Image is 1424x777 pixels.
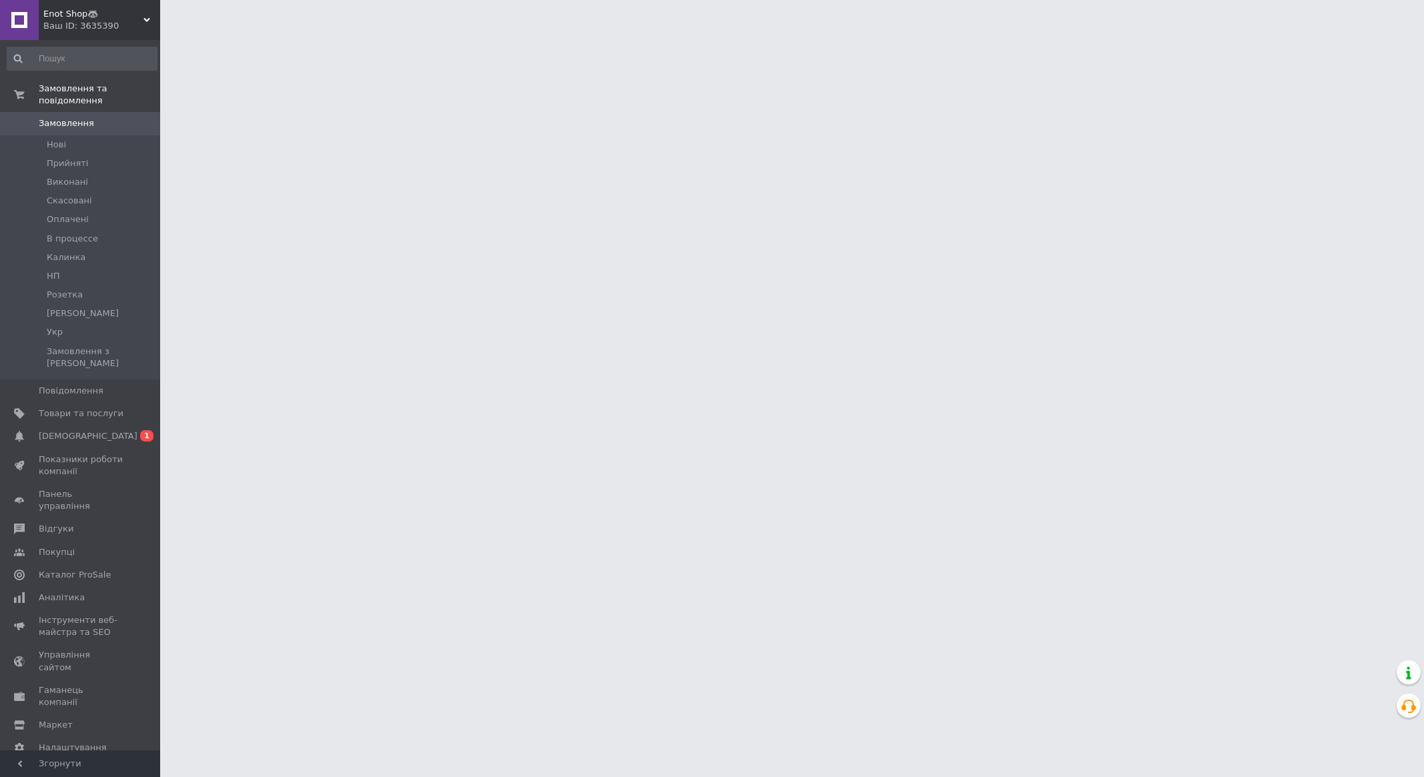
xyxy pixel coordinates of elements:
[39,523,73,535] span: Відгуки
[39,385,103,397] span: Повідомлення
[47,307,119,319] span: [PERSON_NAME]
[47,289,83,301] span: Розетка
[47,251,85,263] span: Калинка
[47,195,92,207] span: Скасовані
[47,139,66,151] span: Нові
[47,345,156,369] span: Замовлення з [PERSON_NAME]
[39,454,123,478] span: Показники роботи компанії
[39,684,123,708] span: Гаманець компанії
[140,430,153,442] span: 1
[47,176,88,188] span: Виконані
[39,649,123,673] span: Управління сайтом
[39,742,107,754] span: Налаштування
[39,546,75,558] span: Покупці
[47,213,89,225] span: Оплачені
[47,270,60,282] span: НП
[47,326,63,338] span: Укр
[39,592,85,604] span: Аналітика
[43,8,143,20] span: Enot Shop🦝
[39,614,123,638] span: Інструменти веб-майстра та SEO
[43,20,160,32] div: Ваш ID: 3635390
[7,47,157,71] input: Пошук
[39,430,137,442] span: [DEMOGRAPHIC_DATA]
[47,233,98,245] span: В процессе
[47,157,88,169] span: Прийняті
[39,83,160,107] span: Замовлення та повідомлення
[39,117,94,129] span: Замовлення
[39,488,123,512] span: Панель управління
[39,569,111,581] span: Каталог ProSale
[39,408,123,420] span: Товари та послуги
[39,719,73,731] span: Маркет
